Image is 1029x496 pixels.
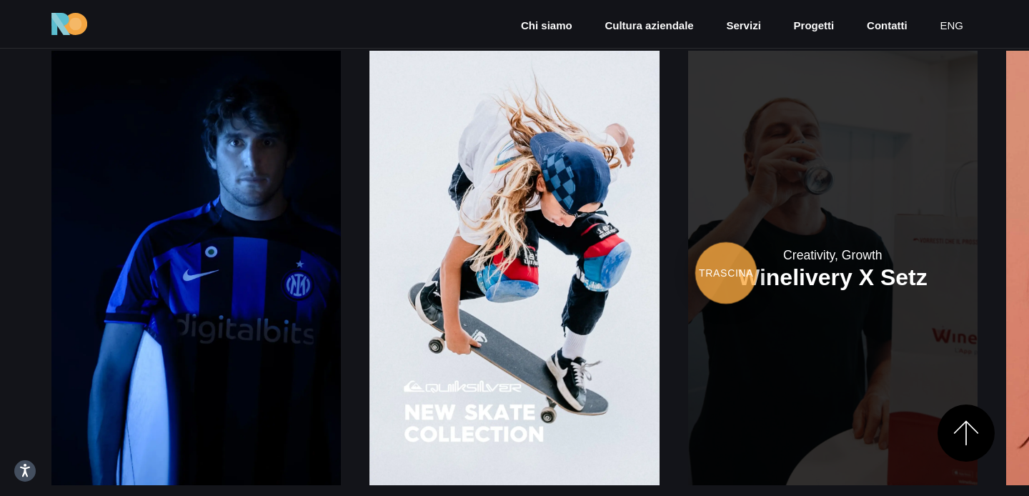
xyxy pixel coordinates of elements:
a: Chi siamo [520,18,574,34]
a: Cultura aziendale [603,18,695,34]
a: Servizi [725,18,762,34]
a: Contatti [865,18,909,34]
a: Progetti [792,18,836,34]
img: Ride On Agency [51,13,87,36]
a: eng [938,18,965,34]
